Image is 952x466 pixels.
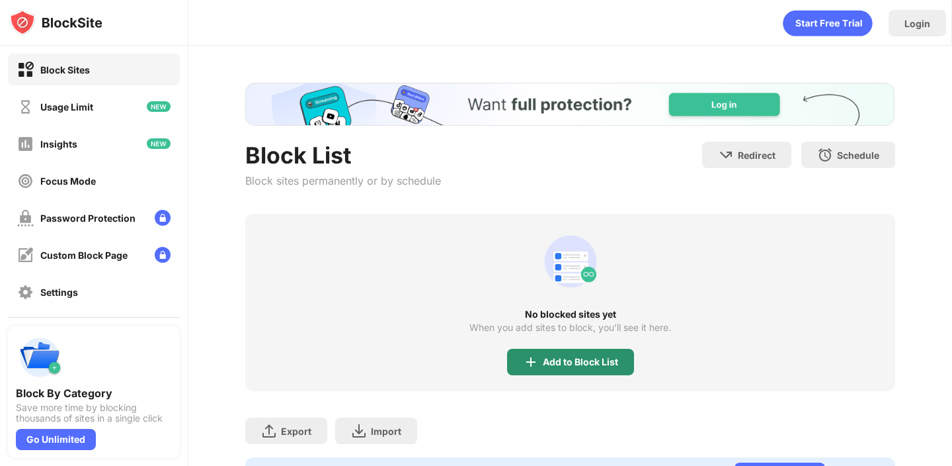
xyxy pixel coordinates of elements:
div: Insights [40,138,77,150]
div: Block By Category [16,387,172,400]
img: password-protection-off.svg [17,210,34,226]
img: focus-off.svg [17,173,34,189]
div: Password Protection [40,212,136,224]
img: insights-off.svg [17,136,34,152]
div: Login [904,18,930,29]
div: Block sites permanently or by schedule [245,174,441,187]
div: Custom Block Page [40,250,128,261]
div: Focus Mode [40,175,96,187]
img: customize-block-page-off.svg [17,247,34,263]
img: time-usage-off.svg [17,99,34,115]
div: When you add sites to block, you’ll see it here. [469,322,671,333]
div: Block List [245,142,441,169]
img: settings-off.svg [17,284,34,301]
img: logo-blocksite.svg [9,9,102,36]
iframe: Banner [245,83,894,126]
div: Block Sites [40,64,90,75]
img: lock-menu.svg [155,247,171,263]
div: Go Unlimited [16,429,96,450]
div: Add to Block List [543,357,618,367]
div: animation [783,10,873,36]
div: No blocked sites yet [245,309,894,320]
div: Usage Limit [40,101,93,113]
img: block-on.svg [17,62,34,78]
img: lock-menu.svg [155,210,171,226]
div: Export [281,426,311,437]
img: new-icon.svg [147,138,171,149]
div: Settings [40,287,78,298]
div: animation [539,230,602,293]
img: push-categories.svg [16,334,63,381]
div: Save more time by blocking thousands of sites in a single click [16,402,172,424]
img: new-icon.svg [147,101,171,112]
div: Import [371,426,401,437]
div: Schedule [837,150,879,161]
div: Redirect [738,150,775,161]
